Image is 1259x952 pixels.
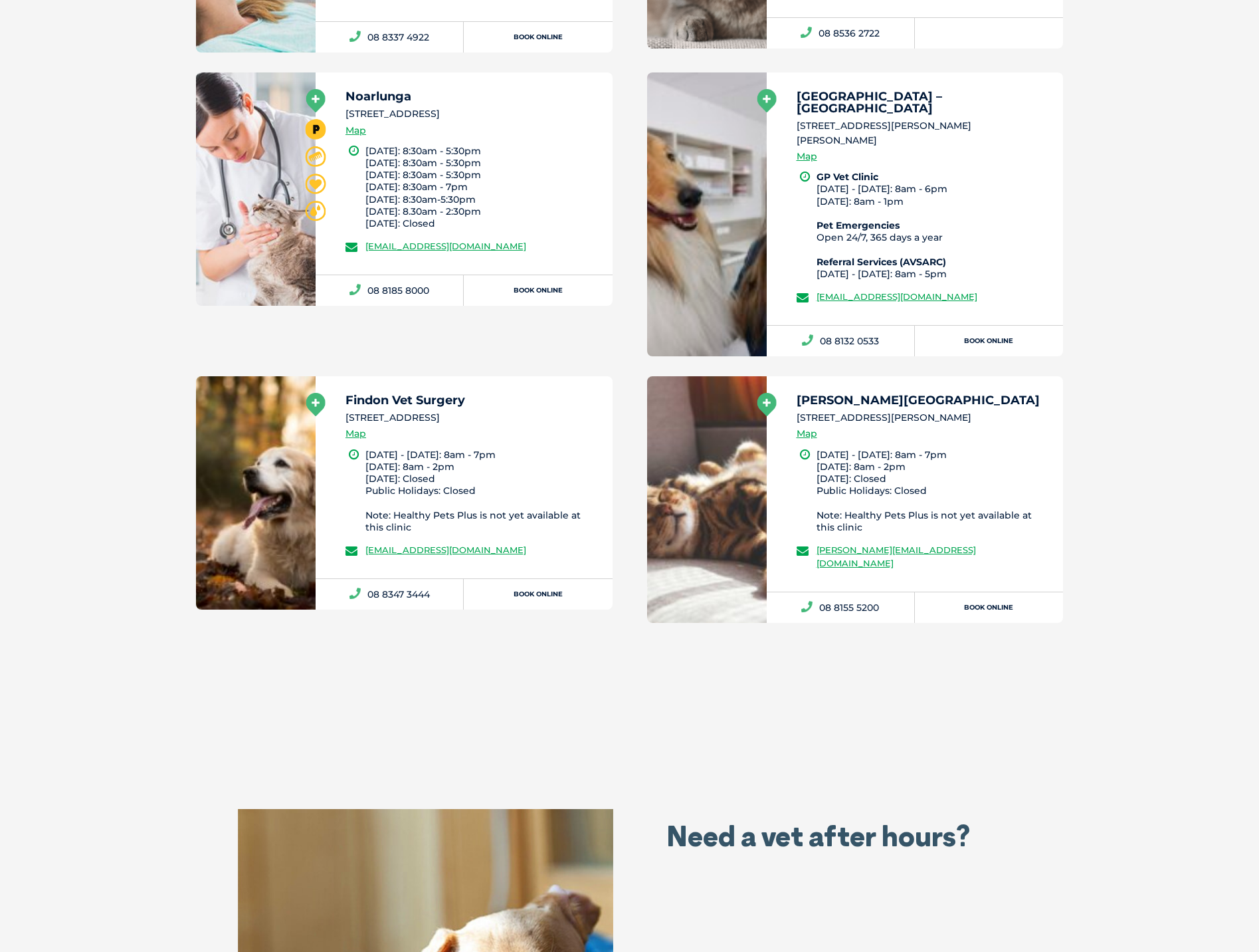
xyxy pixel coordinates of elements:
[345,426,366,441] a: Map
[316,275,464,306] a: 08 8185 8000
[365,544,526,555] a: [EMAIL_ADDRESS][DOMAIN_NAME]
[797,119,1052,148] li: [STREET_ADDRESS][PERSON_NAME][PERSON_NAME]
[464,579,612,610] a: Book Online
[817,219,900,231] b: Pet Emergencies
[1233,60,1246,74] button: Search
[365,449,601,533] li: [DATE] - [DATE]: 8am - 7pm [DATE]: 8am - 2pm [DATE]: Closed Public Holidays: Closed Note: Healthy...
[797,90,1052,114] h5: [GEOGRAPHIC_DATA] – [GEOGRAPHIC_DATA]
[817,256,946,268] b: Referral Services (AVSARC)
[817,291,977,302] a: [EMAIL_ADDRESS][DOMAIN_NAME]
[817,544,976,568] a: [PERSON_NAME][EMAIL_ADDRESS][DOMAIN_NAME]
[767,18,915,49] a: 08 8536 2722
[365,145,601,229] li: [DATE]: 8:30am - 5:30pm [DATE]: 8:30am - 5:30pm [DATE]: 8:30am - 5:30pm [DATE]: 8:30am - 7pm [DAT...
[345,107,601,121] li: [STREET_ADDRESS]
[817,449,1052,533] li: [DATE] - [DATE]: 8am - 7pm [DATE]: 8am - 2pm [DATE]: Closed Public Holidays: Closed Note: Healthy...
[345,394,601,406] h5: Findon Vet Surgery
[316,22,464,53] a: 08 8337 4922
[365,241,526,251] a: [EMAIL_ADDRESS][DOMAIN_NAME]
[464,22,612,53] a: Book Online
[345,90,601,102] h5: Noarlunga
[345,411,601,425] li: [STREET_ADDRESS]
[915,592,1063,623] a: Book Online
[767,592,915,623] a: 08 8155 5200
[797,426,817,441] a: Map
[797,411,1052,425] li: [STREET_ADDRESS][PERSON_NAME]
[345,123,366,138] a: Map
[464,275,612,306] a: Book Online
[767,326,915,356] a: 08 8132 0533
[797,394,1052,406] h5: [PERSON_NAME][GEOGRAPHIC_DATA]
[915,326,1063,356] a: Book Online
[817,171,1052,280] li: [DATE] - [DATE]: 8am - 6pm [DATE]: 8am - 1pm Open 24/7, 365 days a year [DATE] - [DATE]: 8am - 5pm
[666,822,1010,850] h2: Need a vet after hours?
[316,579,464,610] a: 08 8347 3444
[817,171,878,183] b: GP Vet Clinic
[797,149,817,164] a: Map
